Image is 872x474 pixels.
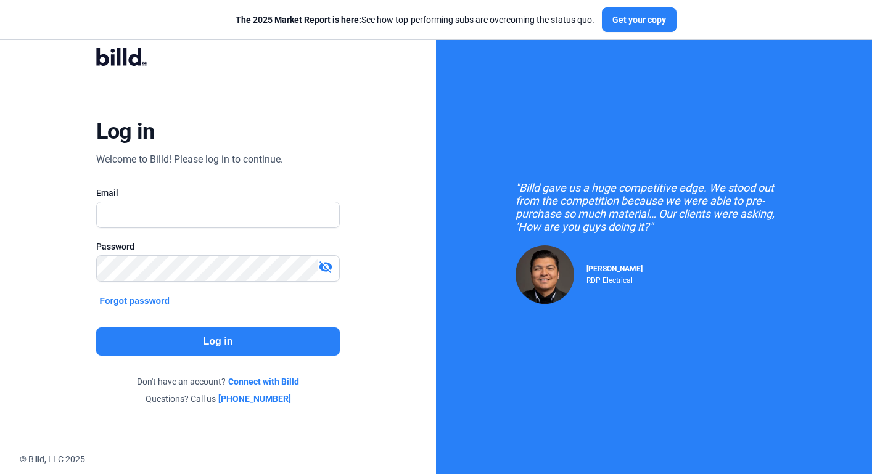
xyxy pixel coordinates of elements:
[516,181,793,233] div: "Billd gave us a huge competitive edge. We stood out from the competition because we were able to...
[586,264,643,273] span: [PERSON_NAME]
[96,375,340,388] div: Don't have an account?
[228,375,299,388] a: Connect with Billd
[96,327,340,356] button: Log in
[96,187,340,199] div: Email
[318,259,333,274] mat-icon: visibility_off
[516,245,574,304] img: Raul Pacheco
[96,152,283,167] div: Welcome to Billd! Please log in to continue.
[602,7,677,32] button: Get your copy
[218,393,291,405] a: [PHONE_NUMBER]
[236,14,594,26] div: See how top-performing subs are overcoming the status quo.
[96,393,340,405] div: Questions? Call us
[96,240,340,253] div: Password
[96,118,155,145] div: Log in
[586,273,643,285] div: RDP Electrical
[96,294,174,308] button: Forgot password
[236,15,361,25] span: The 2025 Market Report is here:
